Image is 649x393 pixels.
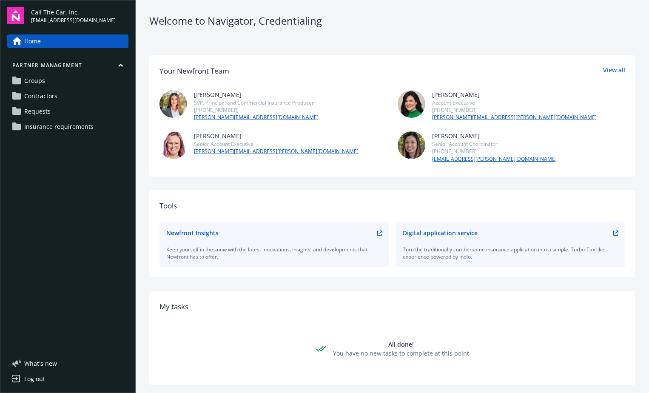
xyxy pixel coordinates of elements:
[403,246,619,260] div: Turn the traditionally cumbersome insurance application into a simple, Turbo-Tax like experience ...
[432,114,597,121] a: [PERSON_NAME][EMAIL_ADDRESS][PERSON_NAME][DOMAIN_NAME]
[24,120,94,134] span: Insurance requirements
[159,301,625,312] div: My tasks
[398,90,425,118] img: photo
[603,65,625,77] a: View all
[194,90,319,99] div: [PERSON_NAME]
[159,200,625,211] div: Tools
[166,228,219,237] div: Newfront Insights
[7,359,71,368] button: What's new
[24,89,57,103] span: Contractors
[7,62,128,72] button: Partner management
[24,74,45,88] span: Groups
[31,17,116,24] span: [EMAIL_ADDRESS][DOMAIN_NAME]
[7,89,128,103] a: Contractors
[24,34,41,48] span: Home
[194,99,319,106] div: SVP, Principal and Commercial Insurance Producer
[7,105,128,118] a: Requests
[333,340,469,349] div: All done!
[398,131,425,159] img: photo
[432,99,597,106] div: Account Executive
[194,106,319,114] div: [PHONE_NUMBER]
[159,90,187,118] img: photo
[7,34,128,48] a: Home
[432,90,597,99] div: [PERSON_NAME]
[31,8,116,17] span: Call The Car, Inc.
[194,114,319,121] a: [PERSON_NAME][EMAIL_ADDRESS][DOMAIN_NAME]
[31,7,128,24] button: Call The Car, Inc.[EMAIL_ADDRESS][DOMAIN_NAME]
[403,228,478,237] div: Digital application service
[333,349,469,358] div: You have no new tasks to complete at this point
[432,148,557,155] div: [PHONE_NUMBER]
[149,14,635,28] div: Welcome to Navigator , Credentialing
[7,7,24,24] img: navigator-logo.svg
[166,246,382,260] div: Keep yourself in the know with the latest innovations, insights, and developments that Newfront h...
[432,131,557,140] div: [PERSON_NAME]
[432,140,557,148] div: Senior Account Coordinator
[194,131,359,140] div: [PERSON_NAME]
[24,105,51,118] span: Requests
[7,74,128,88] a: Groups
[194,140,359,148] div: Senior Account Executive
[24,359,57,368] span: What ' s new
[194,148,359,155] a: [PERSON_NAME][EMAIL_ADDRESS][PERSON_NAME][DOMAIN_NAME]
[159,65,229,77] div: Your Newfront Team
[24,372,45,386] div: Log out
[7,120,128,134] a: Insurance requirements
[432,106,597,114] div: [PHONE_NUMBER]
[159,131,187,159] img: photo
[432,155,557,163] a: [EMAIL_ADDRESS][PERSON_NAME][DOMAIN_NAME]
